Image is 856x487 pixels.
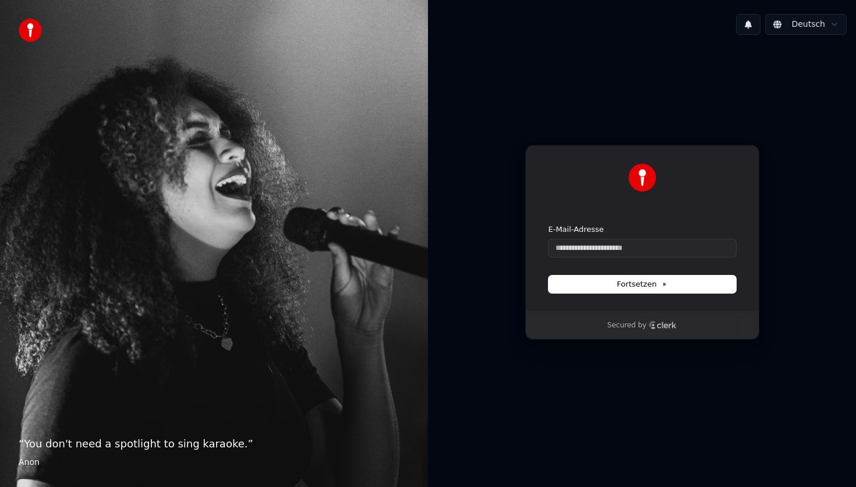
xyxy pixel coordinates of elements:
p: “ You don't need a spotlight to sing karaoke. ” [19,436,409,452]
span: Fortsetzen [617,279,667,290]
a: Clerk logo [649,321,677,329]
button: Fortsetzen [549,276,736,293]
img: youka [19,19,42,42]
footer: Anon [19,457,409,468]
p: Secured by [607,321,646,330]
img: Youka [628,164,656,192]
label: E-Mail-Adresse [549,224,604,235]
